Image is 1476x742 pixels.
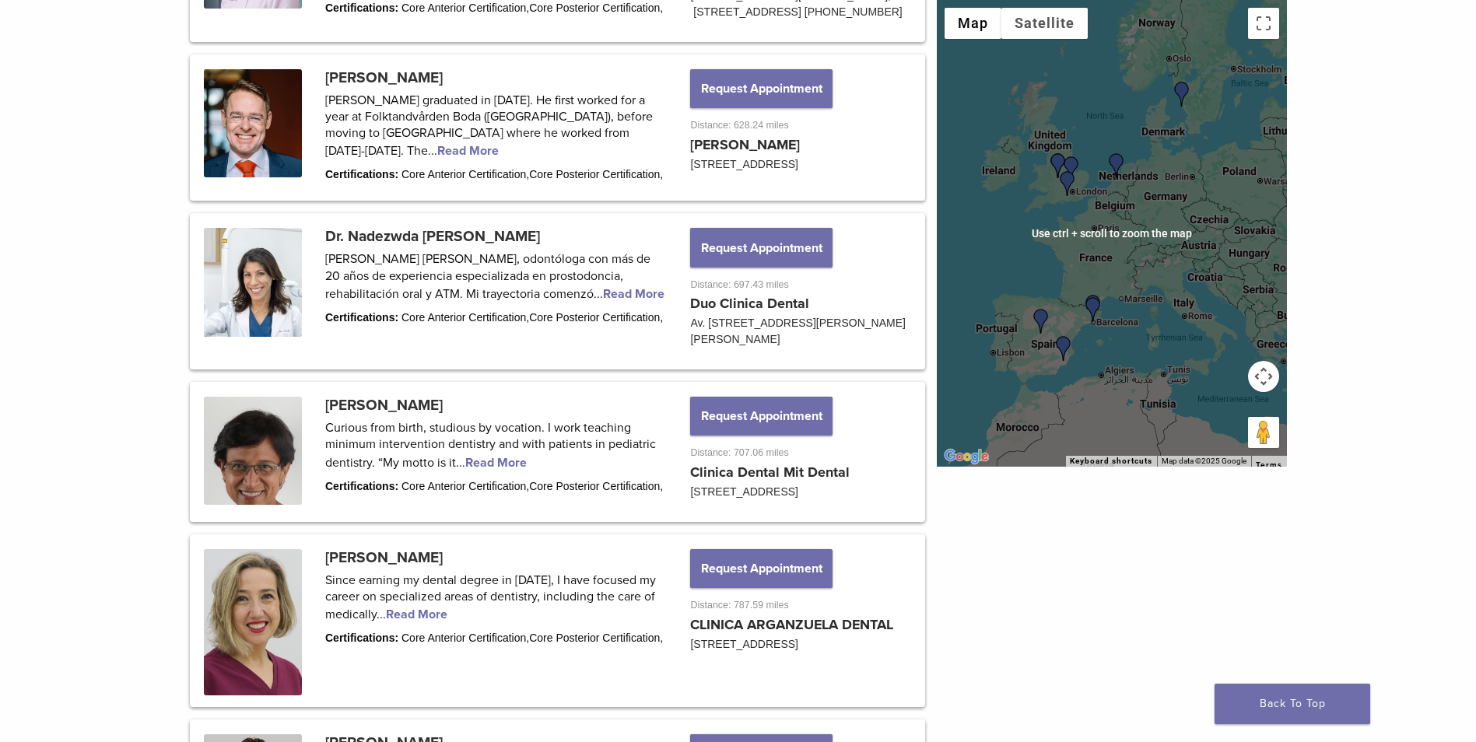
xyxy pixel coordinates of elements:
[690,549,832,588] button: Request Appointment
[941,446,992,467] a: Open this area in Google Maps (opens a new window)
[1248,417,1279,448] button: Drag Pegman onto the map to open Street View
[941,446,992,467] img: Google
[690,69,832,108] button: Request Appointment
[1001,8,1088,39] button: Show satellite imagery
[690,397,832,436] button: Request Appointment
[690,228,832,267] button: Request Appointment
[1029,309,1054,334] div: Carmen Martin
[945,8,1001,39] button: Show street map
[1046,153,1071,178] div: Dr. Claire Burgess
[1059,156,1084,181] div: Dr. Shuk Yin, Yip
[1169,82,1194,107] div: Dr. Johan Hagman
[1081,295,1106,320] div: Dr. Nadezwda Pinedo Piñango
[1055,171,1080,196] div: Dr. Richard Brooks
[1070,456,1152,467] button: Keyboard shortcuts
[1051,336,1076,361] div: Dr. Alvaro Ferrando
[1256,460,1282,470] a: Terms (opens in new tab)
[1248,8,1279,39] button: Toggle fullscreen view
[1215,684,1370,724] a: Back To Top
[1081,297,1106,322] div: Dr. Patricia Gatón
[1104,153,1129,178] div: Dr. Mercedes Robles-Medina
[1162,457,1246,465] span: Map data ©2025 Google
[1248,361,1279,392] button: Map camera controls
